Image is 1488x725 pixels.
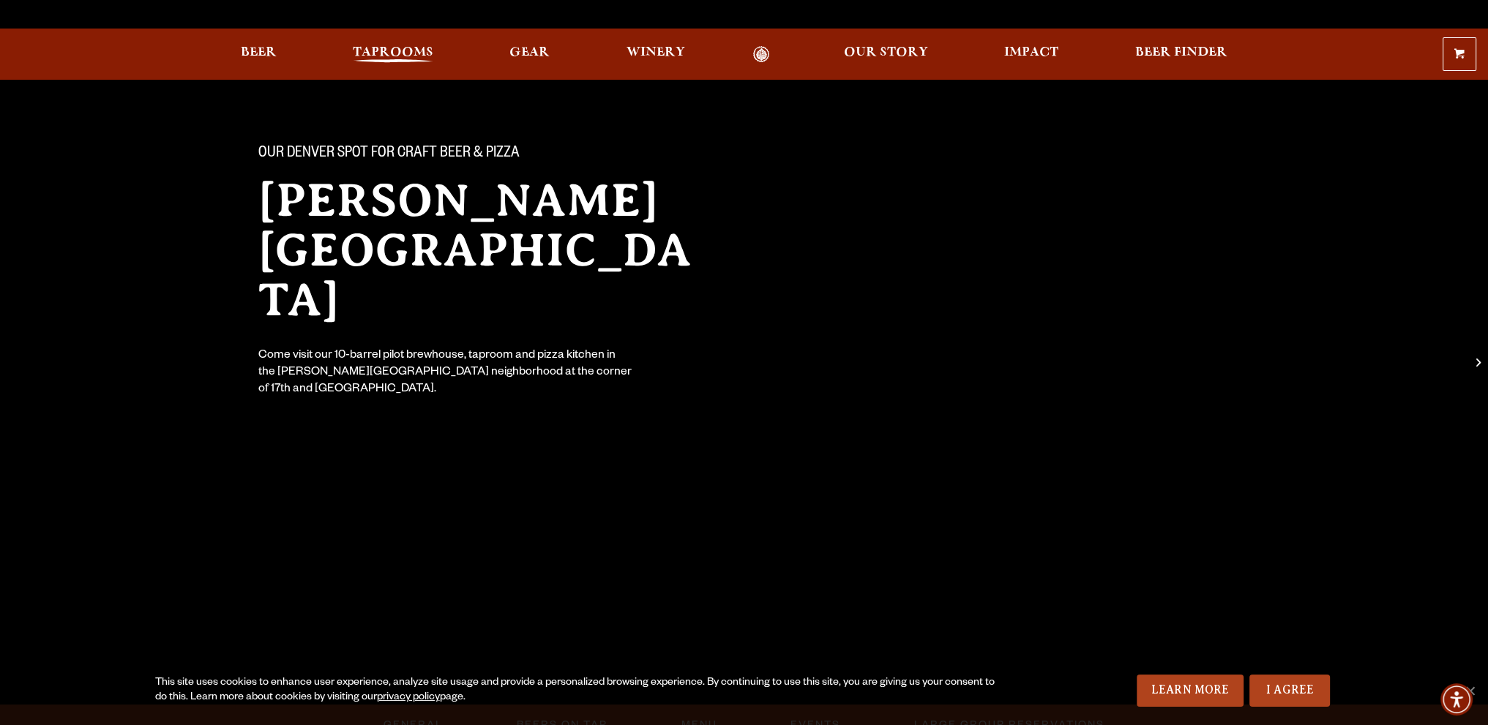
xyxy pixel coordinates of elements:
[343,46,443,63] a: Taprooms
[627,47,685,59] span: Winery
[1004,47,1058,59] span: Impact
[1125,46,1236,63] a: Beer Finder
[258,348,633,399] div: Come visit our 10-barrel pilot brewhouse, taproom and pizza kitchen in the [PERSON_NAME][GEOGRAPH...
[258,145,520,164] span: Our Denver spot for craft beer & pizza
[834,46,938,63] a: Our Story
[995,46,1068,63] a: Impact
[1134,47,1227,59] span: Beer Finder
[377,692,440,704] a: privacy policy
[241,47,277,59] span: Beer
[734,46,789,63] a: Odell Home
[1440,683,1473,715] div: Accessibility Menu
[155,676,1004,705] div: This site uses cookies to enhance user experience, analyze site usage and provide a personalized ...
[509,47,550,59] span: Gear
[1137,675,1244,707] a: Learn More
[617,46,695,63] a: Winery
[500,46,559,63] a: Gear
[231,46,286,63] a: Beer
[844,47,928,59] span: Our Story
[258,176,715,325] h2: [PERSON_NAME][GEOGRAPHIC_DATA]
[1249,675,1330,707] a: I Agree
[353,47,433,59] span: Taprooms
